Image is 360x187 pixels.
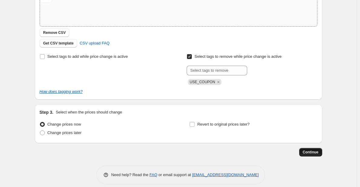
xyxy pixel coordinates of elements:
[187,66,247,75] input: Select tags to remove
[216,79,221,85] button: Remove USE_COUPON
[190,80,215,84] span: USE_COUPON
[40,89,83,94] a: How does tagging work?
[299,148,322,156] button: Continue
[40,39,77,48] button: Get CSV template
[80,40,110,46] span: CSV upload FAQ
[47,130,82,135] span: Change prices later
[43,30,66,35] span: Remove CSV
[56,109,122,115] p: Select when the prices should change
[157,172,192,177] span: or email support at
[195,54,282,59] span: Select tags to remove while price change is active
[192,172,259,177] a: [EMAIL_ADDRESS][DOMAIN_NAME]
[149,172,157,177] a: FAQ
[40,109,54,115] h2: Step 3.
[43,41,74,46] span: Get CSV template
[47,54,128,59] span: Select tags to add while price change is active
[197,122,250,126] span: Revert to original prices later?
[303,150,319,155] span: Continue
[47,122,81,126] span: Change prices now
[111,172,150,177] span: Need help? Read the
[40,28,70,37] button: Remove CSV
[76,38,113,48] a: CSV upload FAQ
